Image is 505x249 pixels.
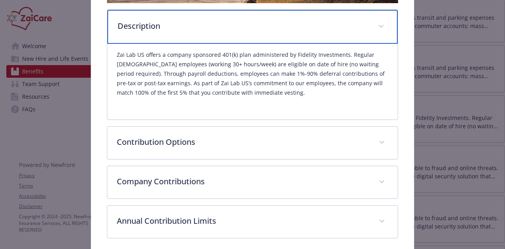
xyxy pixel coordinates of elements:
[107,166,397,198] div: Company Contributions
[107,10,397,44] div: Description
[107,206,397,238] div: Annual Contribution Limits
[117,136,369,148] p: Contribution Options
[117,50,388,97] p: Zai Lab US offers a company sponsored 401(k) plan administered by Fidelity Investments. Regular [...
[107,127,397,159] div: Contribution Options
[118,20,368,32] p: Description
[107,44,397,120] div: Description
[117,215,369,227] p: Annual Contribution Limits
[117,176,369,187] p: Company Contributions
